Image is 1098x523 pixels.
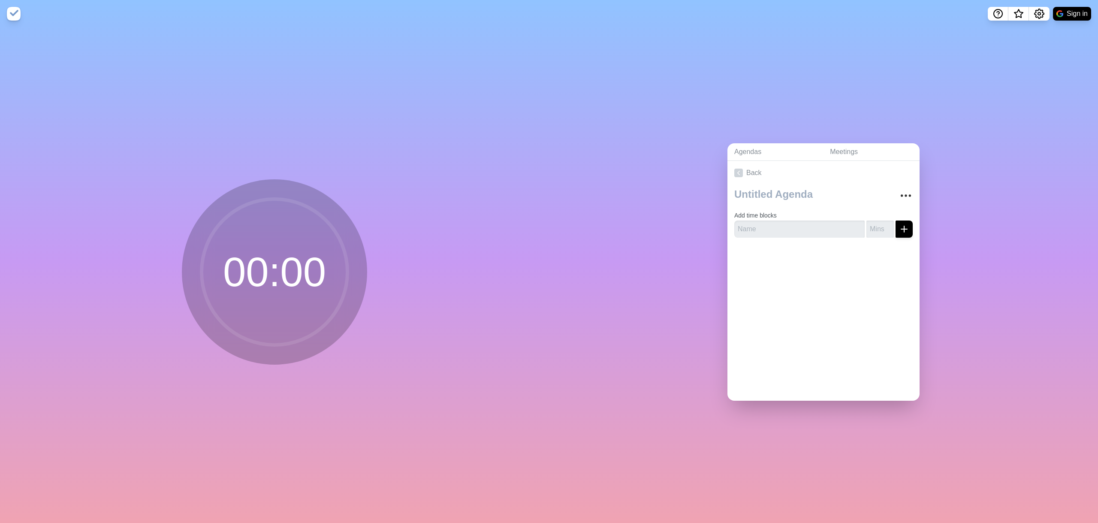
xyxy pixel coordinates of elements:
button: What’s new [1008,7,1029,21]
img: timeblocks logo [7,7,21,21]
button: Sign in [1053,7,1091,21]
input: Name [734,221,865,238]
button: Settings [1029,7,1050,21]
button: Help [988,7,1008,21]
img: google logo [1056,10,1063,17]
a: Meetings [823,143,920,161]
a: Back [727,161,920,185]
button: More [897,187,914,204]
a: Agendas [727,143,823,161]
label: Add time blocks [734,212,777,219]
input: Mins [866,221,894,238]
